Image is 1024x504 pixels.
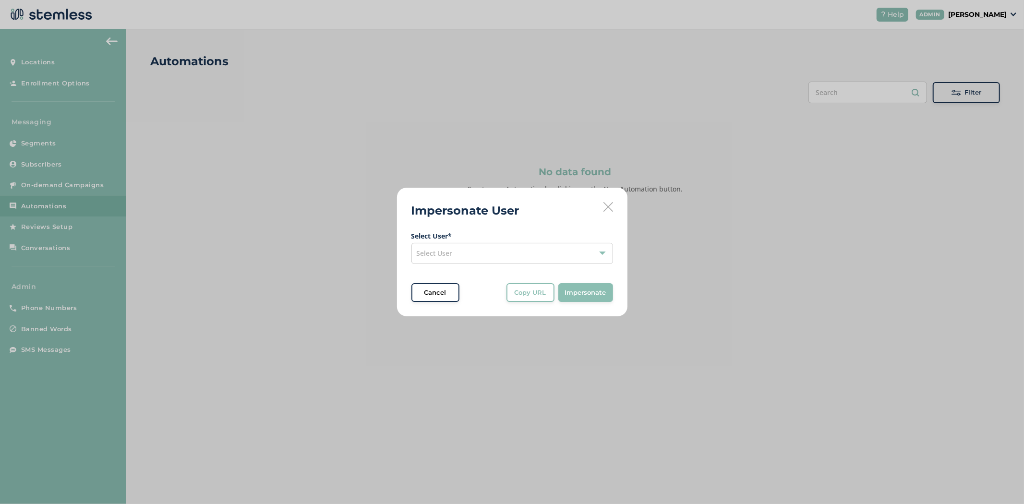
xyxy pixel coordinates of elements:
span: Cancel [424,288,446,298]
button: Impersonate [558,283,613,302]
span: Copy URL [515,288,546,298]
span: Select User [417,249,453,258]
span: Impersonate [565,288,606,298]
iframe: Chat Widget [976,458,1024,504]
h2: Impersonate User [411,202,519,219]
button: Cancel [411,283,459,302]
label: Select User [411,231,613,241]
button: Copy URL [506,283,554,302]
